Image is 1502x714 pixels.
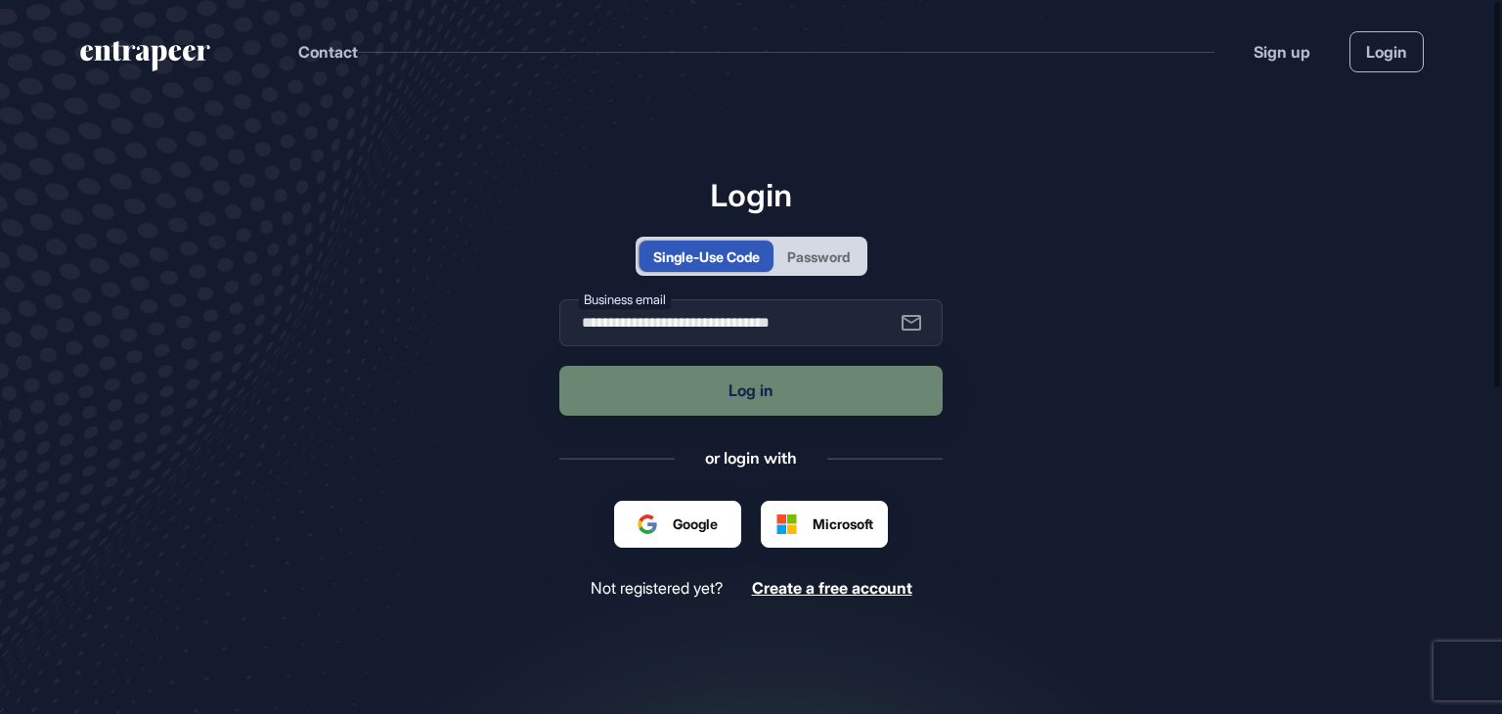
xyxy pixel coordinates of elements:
[653,246,760,267] div: Single-Use Code
[559,176,943,213] h1: Login
[1349,31,1424,72] a: Login
[559,366,943,416] button: Log in
[813,513,873,534] span: Microsoft
[579,290,671,310] label: Business email
[752,578,912,598] span: Create a free account
[787,246,850,267] div: Password
[1254,40,1310,64] a: Sign up
[298,39,358,65] button: Contact
[705,447,797,469] div: or login with
[78,41,212,78] a: entrapeer-logo
[752,579,912,598] a: Create a free account
[591,579,723,598] span: Not registered yet?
